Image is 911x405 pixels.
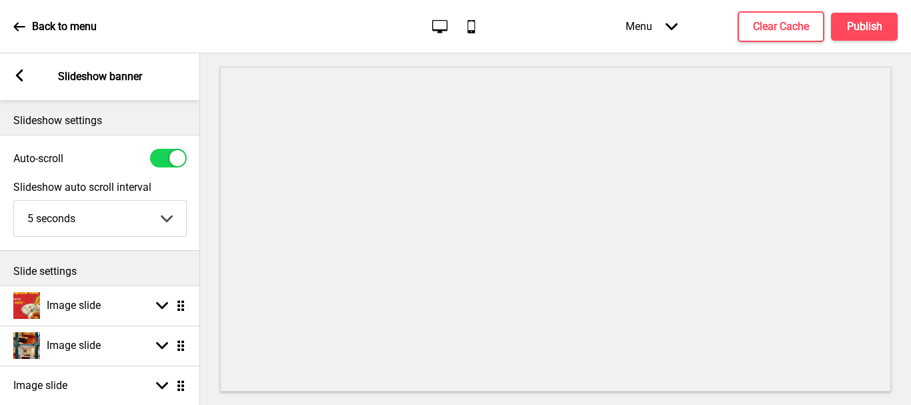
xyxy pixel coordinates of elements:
p: Slide settings [13,264,187,279]
h4: Image slide [47,338,101,353]
label: Auto-scroll [13,152,63,165]
h4: Image slide [47,298,101,313]
button: Clear Cache [738,11,824,42]
h4: Publish [847,19,882,34]
p: Slideshow settings [13,113,187,128]
label: Slideshow auto scroll interval [13,181,187,193]
button: Publish [831,13,898,41]
a: Back to menu [13,9,97,45]
p: Slideshow banner [58,69,142,84]
div: Menu [612,7,691,46]
h4: Clear Cache [753,19,809,34]
p: Back to menu [32,19,97,34]
h4: Image slide [13,378,67,393]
